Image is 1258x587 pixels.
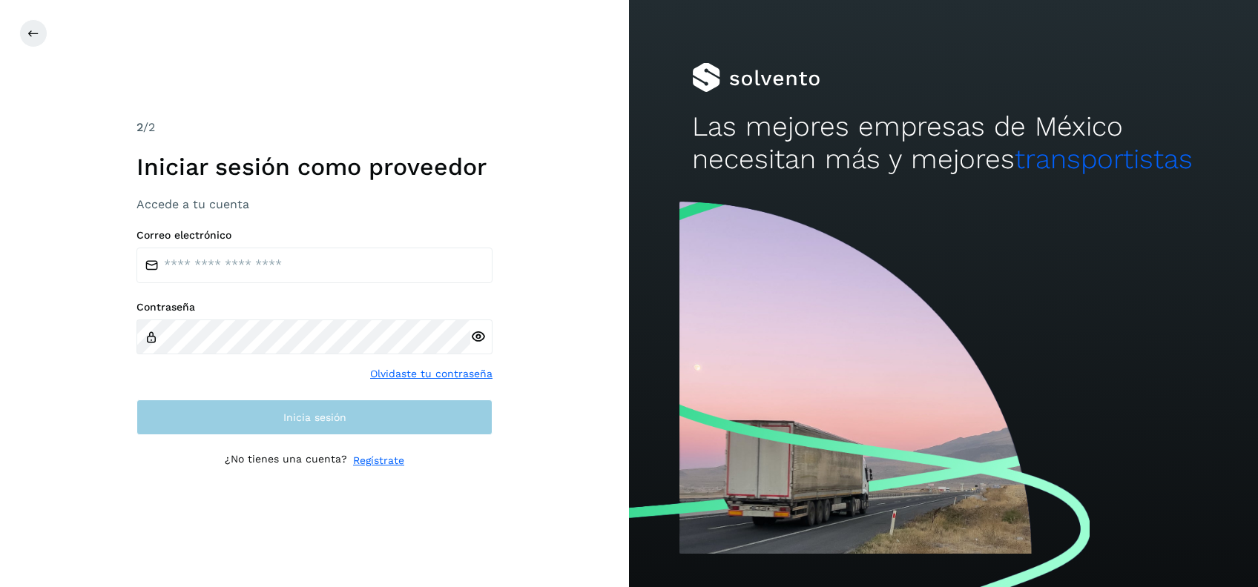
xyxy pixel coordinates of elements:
button: Inicia sesión [136,399,493,435]
label: Contraseña [136,301,493,314]
div: /2 [136,119,493,136]
span: Inicia sesión [283,412,346,422]
p: ¿No tienes una cuenta? [225,453,347,468]
h3: Accede a tu cuenta [136,197,493,211]
span: transportistas [1015,143,1193,175]
a: Regístrate [353,453,404,468]
h2: Las mejores empresas de México necesitan más y mejores [692,110,1195,176]
h1: Iniciar sesión como proveedor [136,153,493,181]
label: Correo electrónico [136,229,493,242]
a: Olvidaste tu contraseña [370,366,493,382]
span: 2 [136,120,143,134]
